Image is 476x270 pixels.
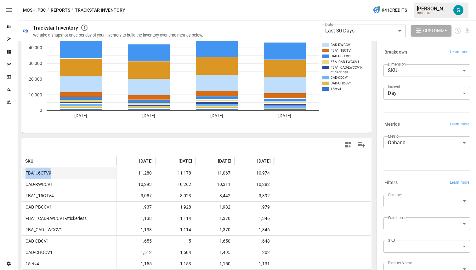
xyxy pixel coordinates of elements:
[40,108,42,113] text: 0
[120,213,153,224] span: 1,138
[210,113,223,118] text: [DATE]
[383,136,470,149] div: Onhand
[159,258,192,269] span: 1,153
[159,202,192,213] span: 1,928
[325,22,333,27] label: Date
[74,113,87,118] text: [DATE]
[331,43,352,47] text: CAD-RWCCV1
[388,238,395,243] label: SKU
[450,49,469,55] span: Learn more
[198,213,231,224] span: 1,370
[384,49,407,56] h6: Breakdown
[464,27,471,34] button: Download report
[388,260,412,266] label: Product Name
[159,224,192,235] span: 1,114
[417,12,450,14] div: MOSH, PBC
[382,6,407,14] span: 941 Credits
[22,19,371,133] svg: A chart.
[159,213,192,224] span: 1,114
[159,168,192,179] span: 11,178
[370,4,410,16] button: 941Credits
[71,6,74,14] div: /
[331,49,353,53] text: FBA1_15CTV4
[238,247,271,258] span: 202
[384,179,398,186] h6: Filters
[34,157,43,165] button: Sort
[23,6,46,14] button: MOSH, PBC
[29,45,42,50] text: 40,000
[238,202,271,213] span: 1,979
[218,158,231,164] span: [DATE]
[450,180,469,186] span: Learn more
[198,190,231,201] span: 3,442
[354,138,369,152] button: Manage Columns
[331,60,359,64] text: FBA_CAD-LWCCV1
[23,238,49,244] span: CAD-CDCV1
[120,179,153,190] span: 10,293
[388,84,400,89] label: Interval
[411,25,452,37] button: Customize
[120,190,153,201] span: 3,087
[33,33,203,37] div: We take a snapshot once per day of your inventory to build the inventory over time metrics below.
[423,27,447,35] span: Customize
[383,87,470,100] div: Day
[198,258,231,269] span: 1,150
[248,157,257,165] button: Sort
[23,261,39,266] span: 15ctv4
[33,25,78,31] div: Trackstar Inventory
[198,224,231,235] span: 1,370
[388,134,398,139] label: Metric
[331,81,352,85] text: CAD-CHOCV1
[29,77,42,82] text: 20,000
[198,168,231,179] span: 11,067
[331,76,349,80] text: CAD-CDCV1
[120,236,153,247] span: 1,655
[159,190,192,201] span: 3,023
[325,28,354,34] span: Last 30 Days
[169,157,178,165] button: Sort
[23,193,54,198] span: FBA1_15CTV4
[331,37,351,41] text: FBA1_6CTV9
[25,158,34,164] span: SKU
[23,216,87,221] span: FBA1_CAD-LWCCV1-stickerless
[139,158,153,164] span: [DATE]
[142,113,155,118] text: [DATE]
[198,202,231,213] span: 1,982
[159,247,192,258] span: 1,504
[120,258,153,269] span: 1,155
[331,54,351,58] text: CAD-PBCCV1
[120,224,153,235] span: 1,138
[130,157,139,165] button: Sort
[257,158,271,164] span: [DATE]
[238,190,271,201] span: 3,392
[120,247,153,258] span: 1,512
[23,250,53,255] span: CAD-CHOCV1
[417,6,450,12] div: [PERSON_NAME]
[238,236,271,247] span: 1,648
[331,66,362,70] text: FBA1_CAD-LWCCV1-
[29,92,42,97] text: 10,000
[388,215,406,220] label: Warehouse
[47,6,49,14] div: /
[159,179,192,190] span: 10,262
[198,179,231,190] span: 10,311
[331,70,348,74] text: stickerless
[238,258,271,269] span: 1,131
[198,236,231,247] span: 1,650
[23,28,28,34] div: 🛍
[238,179,271,190] span: 10,282
[238,213,271,224] span: 1,346
[238,224,271,235] span: 1,346
[23,204,52,210] span: CAD-PBCCV1
[384,121,400,128] h6: Metrics
[450,121,469,128] span: Learn more
[208,157,217,165] button: Sort
[388,61,406,67] label: Dimension
[454,27,461,34] button: Schedule report
[238,168,271,179] span: 10,974
[51,6,70,14] button: Reports
[331,87,341,91] text: 15ctv4
[450,1,467,19] button: Gavin Acres
[120,168,153,179] span: 11,280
